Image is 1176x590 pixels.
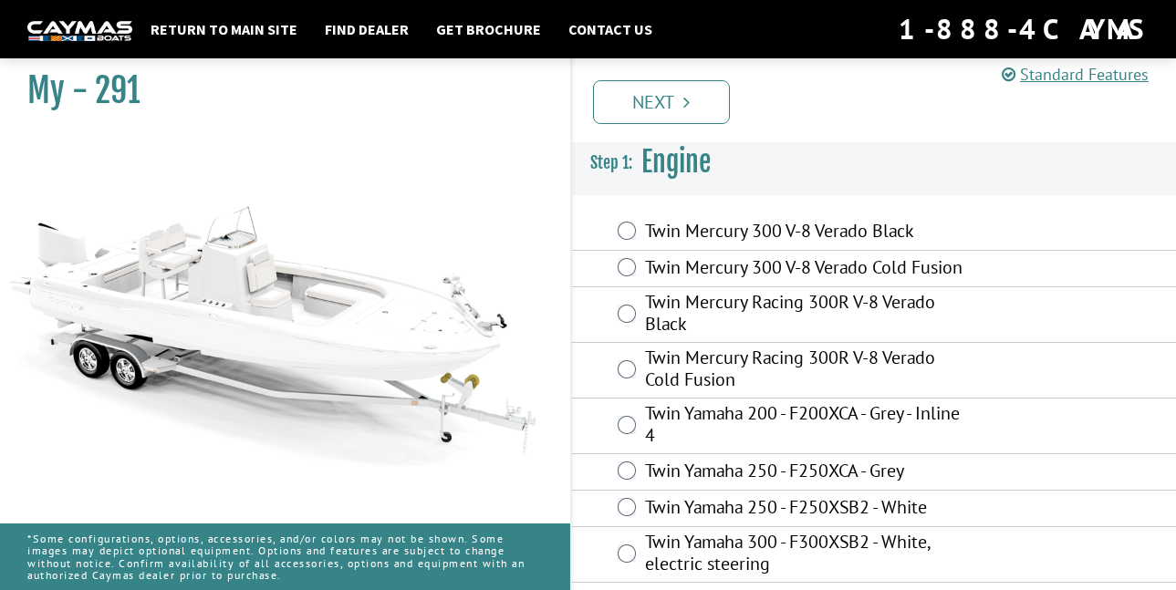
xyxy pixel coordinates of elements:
label: Twin Mercury 300 V-8 Verado Black [645,220,964,246]
label: Twin Yamaha 300 - F300XSB2 - White, electric steering [645,531,964,579]
label: Twin Mercury Racing 300R V-8 Verado Black [645,291,964,339]
h1: My - 291 [27,70,525,111]
label: Twin Yamaha 250 - F250XCA - Grey [645,460,964,486]
label: Twin Mercury Racing 300R V-8 Verado Cold Fusion [645,347,964,395]
label: Twin Mercury 300 V-8 Verado Cold Fusion [645,256,964,283]
div: 1-888-4CAYMAS [899,9,1149,49]
a: Next [593,80,730,124]
a: Get Brochure [427,17,550,41]
label: Twin Yamaha 200 - F200XCA - Grey - Inline 4 [645,402,964,450]
a: Return to main site [141,17,307,41]
a: Contact Us [559,17,661,41]
a: Standard Features [1002,64,1149,85]
a: Find Dealer [316,17,418,41]
img: white-logo-c9c8dbefe5ff5ceceb0f0178aa75bf4bb51f6bca0971e226c86eb53dfe498488.png [27,21,132,40]
label: Twin Yamaha 250 - F250XSB2 - White [645,496,964,523]
p: *Some configurations, options, accessories, and/or colors may not be shown. Some images may depic... [27,523,543,590]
